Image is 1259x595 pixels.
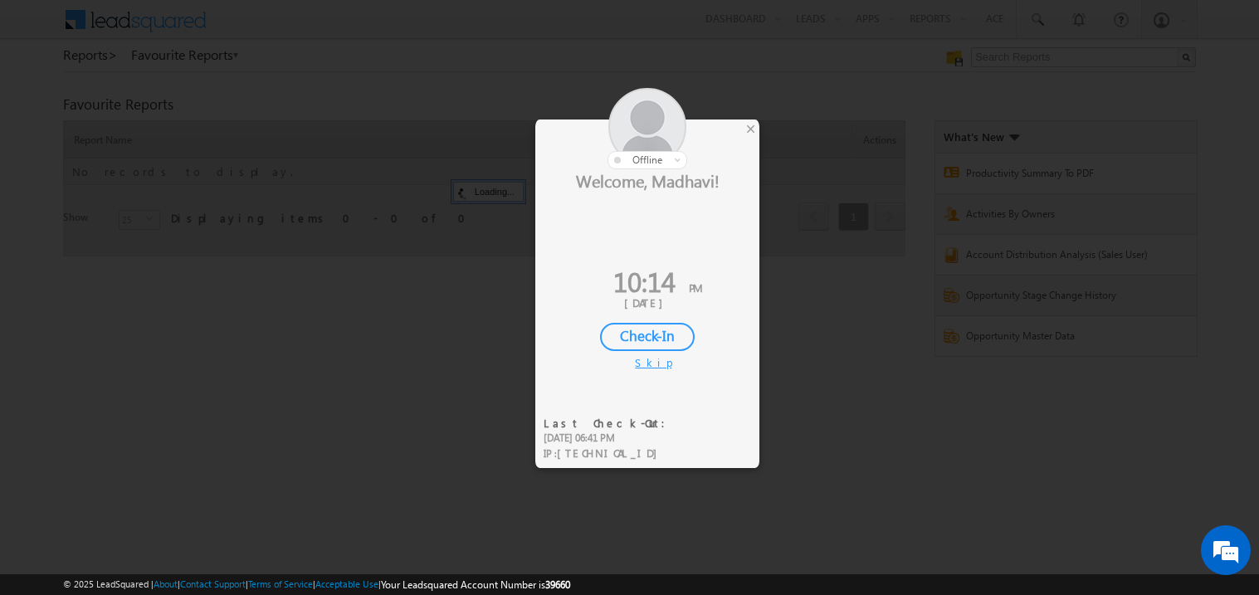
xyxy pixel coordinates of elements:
[63,577,570,593] span: © 2025 LeadSquared | | | | |
[315,578,378,589] a: Acceptable Use
[544,416,676,431] div: Last Check-Out:
[613,262,676,300] span: 10:14
[545,578,570,591] span: 39660
[557,446,666,460] span: [TECHNICAL_ID]
[548,295,747,310] div: [DATE]
[154,578,178,589] a: About
[689,280,702,295] span: PM
[180,578,246,589] a: Contact Support
[248,578,313,589] a: Terms of Service
[544,446,676,461] div: IP :
[535,169,759,191] div: Welcome, Madhavi!
[632,154,662,166] span: offline
[381,578,570,591] span: Your Leadsquared Account Number is
[742,119,759,138] div: ×
[544,431,676,446] div: [DATE] 06:41 PM
[600,323,695,351] div: Check-In
[635,355,660,370] div: Skip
